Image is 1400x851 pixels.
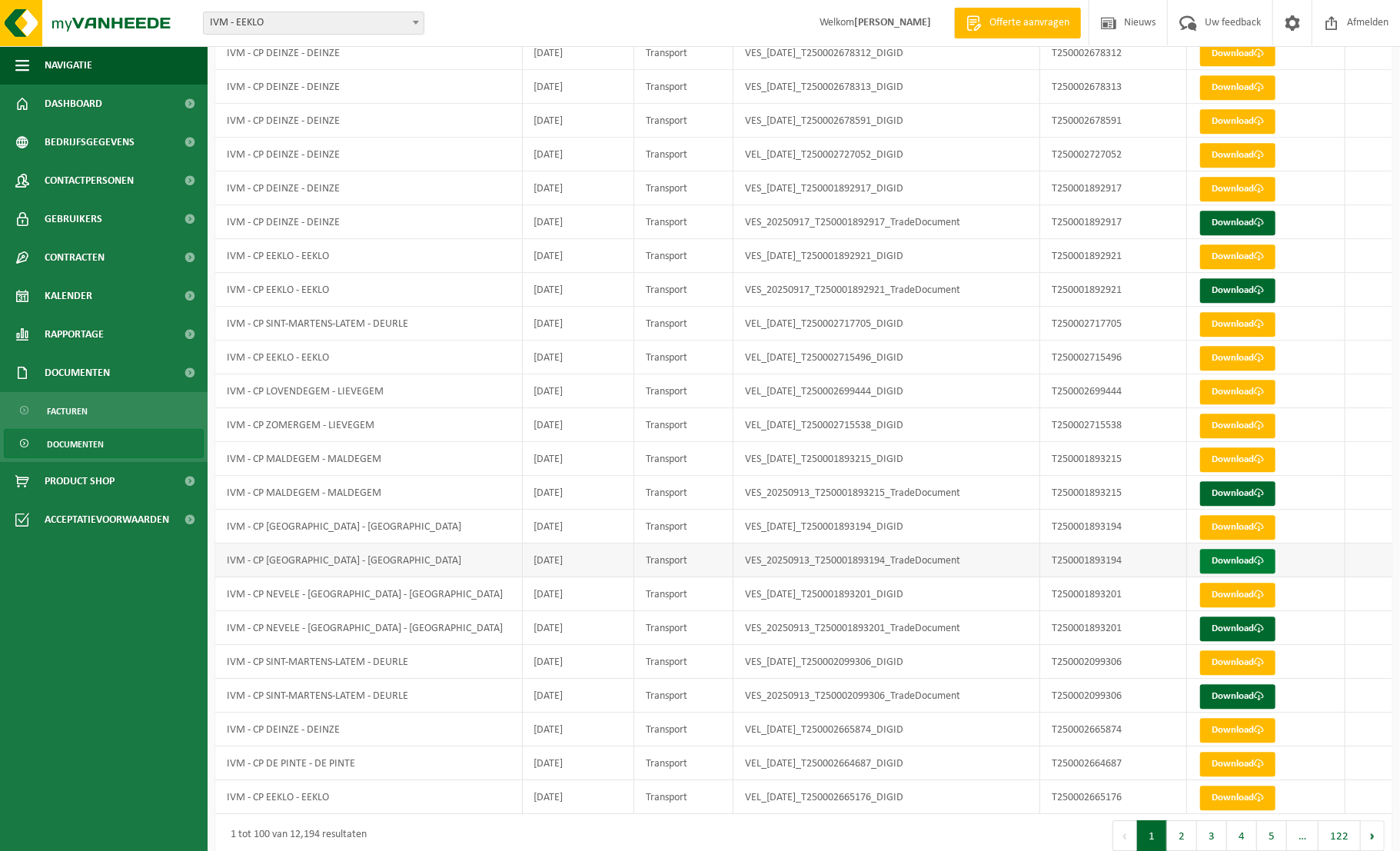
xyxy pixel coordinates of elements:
[523,577,635,611] td: [DATE]
[634,408,733,442] td: Transport
[733,746,1040,780] td: VEL_[DATE]_T250002664687_DIGID
[45,85,102,123] span: Dashboard
[733,171,1040,205] td: VES_[DATE]_T250001892917_DIGID
[1040,577,1187,611] td: T250001893201
[1040,341,1187,374] td: T250002715496
[634,341,733,374] td: Transport
[523,70,635,104] td: [DATE]
[215,746,523,780] td: IVM - CP DE PINTE - DE PINTE
[1040,36,1187,70] td: T250002678312
[634,104,733,138] td: Transport
[634,205,733,239] td: Transport
[1200,346,1275,371] a: Download
[523,307,635,341] td: [DATE]
[1200,549,1275,573] a: Download
[45,238,105,277] span: Contracten
[215,70,523,104] td: IVM - CP DEINZE - DEINZE
[45,354,110,392] span: Documenten
[634,374,733,408] td: Transport
[733,104,1040,138] td: VES_[DATE]_T250002678591_DIGID
[45,161,134,200] span: Contactpersonen
[215,374,523,408] td: IVM - CP LOVENDEGEM - LIEVEGEM
[45,462,115,500] span: Product Shop
[47,430,104,459] span: Documenten
[1200,786,1275,810] a: Download
[215,205,523,239] td: IVM - CP DEINZE - DEINZE
[733,36,1040,70] td: VES_[DATE]_T250002678312_DIGID
[215,138,523,171] td: IVM - CP DEINZE - DEINZE
[1040,476,1187,510] td: T250001893215
[523,273,635,307] td: [DATE]
[634,476,733,510] td: Transport
[215,36,523,70] td: IVM - CP DEINZE - DEINZE
[45,315,104,354] span: Rapportage
[733,273,1040,307] td: VES_20250917_T250001892921_TradeDocument
[733,780,1040,814] td: VEL_[DATE]_T250002665176_DIGID
[1040,611,1187,645] td: T250001893201
[215,611,523,645] td: IVM - CP NEVELE - [GEOGRAPHIC_DATA] - [GEOGRAPHIC_DATA]
[634,746,733,780] td: Transport
[1200,447,1275,472] a: Download
[634,713,733,746] td: Transport
[1040,104,1187,138] td: T250002678591
[215,171,523,205] td: IVM - CP DEINZE - DEINZE
[215,442,523,476] td: IVM - CP MALDEGEM - MALDEGEM
[203,12,424,35] span: IVM - EEKLO
[523,104,635,138] td: [DATE]
[733,510,1040,544] td: VES_[DATE]_T250001893194_DIGID
[733,138,1040,171] td: VEL_[DATE]_T250002727052_DIGID
[215,239,523,273] td: IVM - CP EEKLO - EEKLO
[45,46,92,85] span: Navigatie
[47,397,88,426] span: Facturen
[1200,312,1275,337] a: Download
[733,679,1040,713] td: VES_20250913_T250002099306_TradeDocument
[215,679,523,713] td: IVM - CP SINT-MARTENS-LATEM - DEURLE
[634,645,733,679] td: Transport
[1227,820,1257,851] button: 4
[523,780,635,814] td: [DATE]
[215,780,523,814] td: IVM - CP EEKLO - EEKLO
[634,171,733,205] td: Transport
[1319,820,1361,851] button: 122
[733,544,1040,577] td: VES_20250913_T250001893194_TradeDocument
[523,510,635,544] td: [DATE]
[634,780,733,814] td: Transport
[1200,481,1275,506] a: Download
[215,645,523,679] td: IVM - CP SINT-MARTENS-LATEM - DEURLE
[1040,408,1187,442] td: T250002715538
[1361,820,1385,851] button: Next
[1040,307,1187,341] td: T250002717705
[634,273,733,307] td: Transport
[986,15,1073,31] span: Offerte aanvragen
[523,476,635,510] td: [DATE]
[523,138,635,171] td: [DATE]
[4,396,204,425] a: Facturen
[733,70,1040,104] td: VES_[DATE]_T250002678313_DIGID
[1200,278,1275,303] a: Download
[733,577,1040,611] td: VES_[DATE]_T250001893201_DIGID
[523,239,635,273] td: [DATE]
[1287,820,1319,851] span: …
[733,374,1040,408] td: VEL_[DATE]_T250002699444_DIGID
[1200,583,1275,607] a: Download
[854,17,931,28] strong: [PERSON_NAME]
[4,429,204,458] a: Documenten
[215,307,523,341] td: IVM - CP SINT-MARTENS-LATEM - DEURLE
[1200,718,1275,743] a: Download
[733,408,1040,442] td: VEL_[DATE]_T250002715538_DIGID
[1040,205,1187,239] td: T250001892917
[1040,442,1187,476] td: T250001893215
[733,713,1040,746] td: VEL_[DATE]_T250002665874_DIGID
[523,442,635,476] td: [DATE]
[733,645,1040,679] td: VES_[DATE]_T250002099306_DIGID
[215,104,523,138] td: IVM - CP DEINZE - DEINZE
[1040,510,1187,544] td: T250001893194
[634,239,733,273] td: Transport
[523,205,635,239] td: [DATE]
[45,277,92,315] span: Kalender
[1040,171,1187,205] td: T250001892917
[45,500,169,539] span: Acceptatievoorwaarden
[1040,645,1187,679] td: T250002099306
[523,645,635,679] td: [DATE]
[523,171,635,205] td: [DATE]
